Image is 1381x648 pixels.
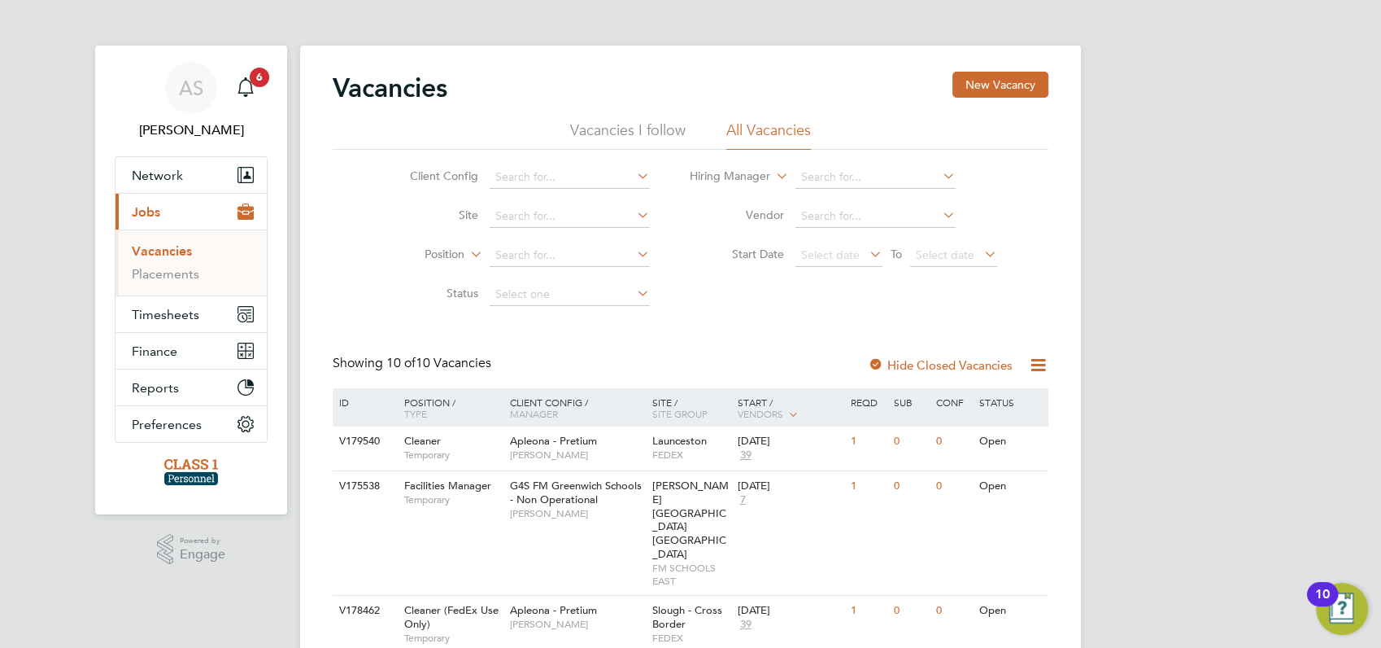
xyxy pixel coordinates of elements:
span: Site Group [652,407,708,420]
div: Open [975,427,1046,457]
div: [DATE] [737,479,843,493]
span: Temporary [404,493,502,506]
button: Jobs [115,194,267,230]
img: class1personnel-logo-retina.png [164,459,219,485]
div: 10 [1315,594,1330,615]
div: 1 [847,427,889,457]
span: Network [132,168,183,183]
li: Vacancies I follow [570,120,686,150]
label: Site [385,208,478,222]
div: V179540 [335,427,392,457]
span: FM SCHOOLS EAST [652,562,730,587]
span: Launceston [652,434,707,448]
input: Select one [490,283,650,306]
span: Powered by [180,534,225,548]
div: Client Config / [506,388,648,427]
span: 7 [737,493,747,507]
span: FEDEX [652,449,730,462]
span: AS [179,77,203,99]
span: 6 [250,68,269,87]
a: Vacancies [132,243,192,259]
div: Start / [733,388,847,429]
span: Cleaner (FedEx Use Only) [404,603,499,631]
label: Hide Closed Vacancies [868,357,1013,373]
span: Slough - Cross Border [652,603,722,631]
input: Search for... [490,166,650,189]
input: Search for... [490,205,650,228]
span: 10 Vacancies [386,355,491,371]
label: Status [385,286,478,300]
div: 1 [847,596,889,626]
span: Vendors [737,407,782,420]
div: Open [975,596,1046,626]
span: To [886,243,907,265]
div: Site / [648,388,734,427]
button: Finance [115,333,267,369]
li: All Vacancies [726,120,811,150]
nav: Main navigation [95,46,287,514]
button: Reports [115,370,267,405]
div: [DATE] [737,435,843,449]
span: Select date [801,247,860,262]
div: 1 [847,471,889,501]
span: Cleaner [404,434,441,448]
div: Conf [932,388,974,416]
label: Start Date [690,247,784,261]
a: Go to home page [115,459,268,485]
span: 39 [737,449,753,462]
span: Temporary [404,632,502,645]
input: Search for... [490,244,650,267]
div: Reqd [847,388,889,416]
a: Powered byEngage [157,534,226,565]
label: Position [371,247,464,263]
span: Finance [132,344,177,359]
div: 0 [890,596,932,626]
div: [DATE] [737,604,843,618]
button: Timesheets [115,296,267,332]
button: Open Resource Center, 10 new notifications [1316,583,1368,635]
div: Position / [392,388,506,427]
div: 0 [890,427,932,457]
span: Preferences [132,417,202,432]
a: Placements [132,266,199,282]
div: Sub [890,388,932,416]
span: 10 of [386,355,416,371]
span: Type [404,407,427,420]
div: 0 [932,471,974,501]
span: Facilities Manager [404,479,491,493]
input: Search for... [795,205,956,228]
label: Hiring Manager [677,169,770,185]
span: Select date [916,247,974,262]
span: Jobs [132,204,160,220]
button: Preferences [115,406,267,442]
a: 6 [229,62,262,114]
div: 0 [932,596,974,626]
span: 39 [737,618,753,632]
div: Jobs [115,230,267,296]
span: Reports [132,380,179,396]
div: 0 [932,427,974,457]
div: ID [335,388,392,416]
span: Angela Sabaroche [115,120,268,140]
button: Network [115,157,267,193]
span: Apleona - Pretium [510,434,597,448]
span: Engage [180,548,225,562]
label: Client Config [385,169,478,183]
span: Manager [510,407,558,420]
span: Timesheets [132,307,199,322]
span: FEDEX [652,632,730,645]
div: Open [975,471,1046,501]
a: AS[PERSON_NAME] [115,62,268,140]
span: [PERSON_NAME][GEOGRAPHIC_DATA] [GEOGRAPHIC_DATA] [652,479,729,561]
span: G4S FM Greenwich Schools - Non Operational [510,479,642,506]
label: Vendor [690,208,784,222]
span: Temporary [404,449,502,462]
span: Apleona - Pretium [510,603,597,617]
div: Showing [333,355,494,372]
span: [PERSON_NAME] [510,507,644,520]
span: [PERSON_NAME] [510,618,644,631]
div: 0 [890,471,932,501]
span: [PERSON_NAME] [510,449,644,462]
div: Status [975,388,1046,416]
h2: Vacancies [333,72,447,104]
